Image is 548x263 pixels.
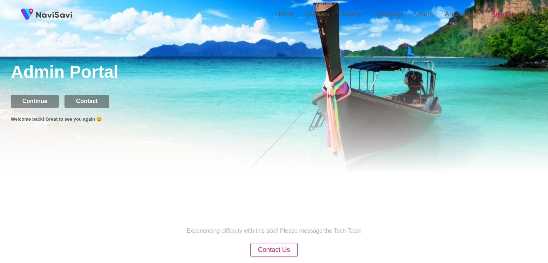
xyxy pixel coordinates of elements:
[11,62,548,84] h1: Admin Portal
[64,98,115,104] a: Contact
[18,5,36,23] img: fireSpot
[11,95,59,107] button: Continue
[36,11,72,18] img: fireSpot
[64,95,109,107] button: Contact
[250,243,298,257] button: Contact Us
[250,247,298,253] a: Contact Us
[187,228,362,234] p: Experiencing difficulty with this site? Please message the Tech Team
[11,98,64,104] a: Continue
[484,8,524,22] button: Sign Out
